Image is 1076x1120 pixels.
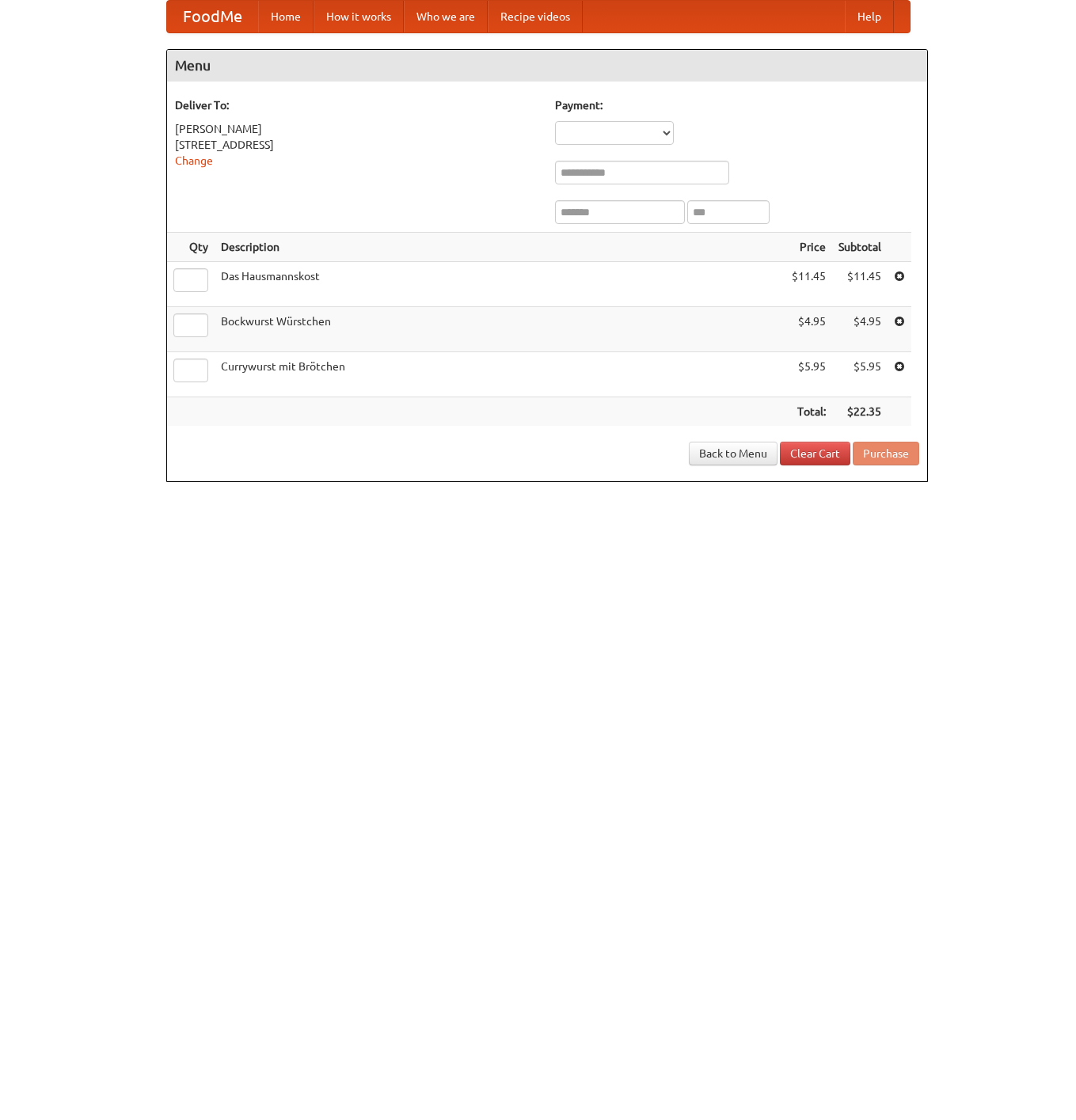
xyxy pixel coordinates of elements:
[215,307,785,352] td: Bockwurst Würstchen
[175,121,539,137] div: [PERSON_NAME]
[832,307,888,352] td: $4.95
[780,442,850,465] a: Clear Cart
[555,97,919,113] h5: Payment:
[167,1,258,32] a: FoodMe
[832,352,888,397] td: $5.95
[785,233,832,262] th: Price
[832,233,888,262] th: Subtotal
[832,397,888,427] th: $22.35
[689,442,778,465] a: Back to Menu
[785,352,832,397] td: $5.95
[258,1,314,32] a: Home
[785,307,832,352] td: $4.95
[488,1,583,32] a: Recipe videos
[785,397,832,427] th: Total:
[215,262,785,307] td: Das Hausmannskost
[314,1,404,32] a: How it works
[175,137,539,153] div: [STREET_ADDRESS]
[175,97,539,113] h5: Deliver To:
[215,352,785,397] td: Currywurst mit Brötchen
[167,233,215,262] th: Qty
[175,154,213,167] a: Change
[404,1,488,32] a: Who we are
[853,442,919,465] button: Purchase
[167,50,927,82] h4: Menu
[215,233,785,262] th: Description
[785,262,832,307] td: $11.45
[845,1,894,32] a: Help
[832,262,888,307] td: $11.45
